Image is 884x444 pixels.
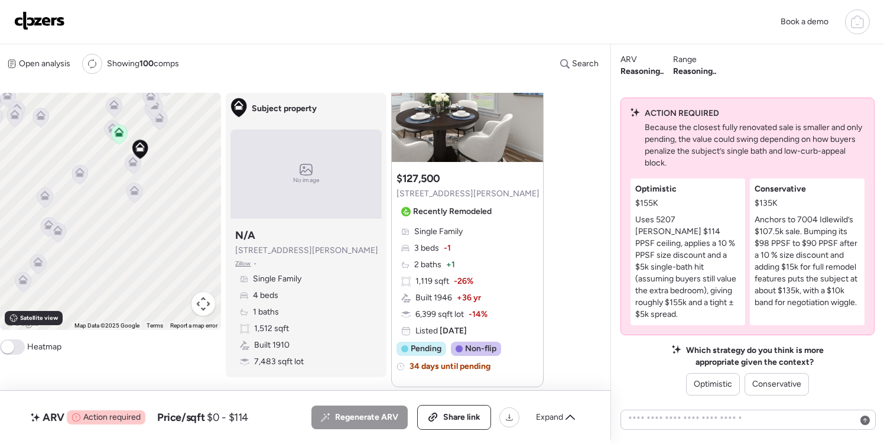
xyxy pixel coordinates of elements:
span: Showing comps [107,58,179,70]
span: Reasoning.. [673,66,716,77]
span: Regenerate ARV [335,411,398,423]
p: Because the closest fully renovated sale is smaller and only pending, the value could swing depen... [645,122,864,169]
span: Price/sqft [157,410,204,424]
span: + 1 [446,259,455,271]
span: Reasoning.. [620,66,664,77]
p: Uses 5207 [PERSON_NAME] $114 PPSF ceiling, applies a 10 % PPSF size discount and a $5k single-bat... [635,214,740,320]
span: Which strategy do you think is more appropriate given the context? [686,345,824,368]
span: [STREET_ADDRESS][PERSON_NAME] [396,188,539,200]
p: Anchors to 7004 Idlewild’s $107.5k sale. Bumping its $98 PPSF to $90 PPSF after a 10 % size disco... [755,214,860,309]
span: -14% [469,309,487,320]
span: Zillow [235,259,251,268]
span: Pending [411,343,441,355]
img: Logo [14,11,65,30]
a: Terms [147,322,163,329]
span: • [253,259,256,268]
a: Open this area in Google Maps (opens a new window) [3,315,42,330]
h3: N/A [235,228,255,242]
span: Conservative [752,378,801,390]
span: 7,483 sqft lot [254,356,304,368]
span: $135K [755,197,778,209]
span: Subject property [252,103,317,115]
span: 6,399 sqft lot [415,309,464,320]
button: Map camera controls [191,292,215,316]
span: 2 baths [414,259,441,271]
span: No image [293,176,319,185]
span: Recently Remodeled [413,206,492,218]
span: 1 baths [253,306,279,318]
span: [DATE] [438,326,467,336]
span: Listed [415,325,467,337]
span: 4 beds [253,290,278,302]
img: Google [3,315,42,330]
span: Share link [443,411,480,423]
span: ACTION REQUIRED [645,108,719,119]
span: Heatmap [27,341,61,353]
span: Built 1946 [415,292,452,304]
span: + 36 yr [457,292,481,304]
span: Search [572,58,599,70]
h3: $127,500 [396,171,440,186]
span: Non-flip [465,343,496,355]
span: 100 [139,59,154,69]
span: Map Data ©2025 Google [74,322,139,329]
span: Built 1910 [254,339,290,351]
span: Action required [83,411,141,423]
span: Satellite view [20,313,58,323]
span: [STREET_ADDRESS][PERSON_NAME] [235,245,378,257]
span: -26% [454,276,473,287]
span: 1,512 sqft [254,323,289,335]
span: $0 - $114 [207,410,248,424]
span: $155K [635,197,658,209]
span: Single Family [414,226,463,238]
span: Single Family [253,273,301,285]
span: Expand [536,411,563,423]
span: Range [673,54,697,66]
span: 34 days until pending [409,361,490,372]
span: Conservative [755,183,806,195]
span: Book a demo [781,17,828,27]
span: Optimistic [635,183,677,195]
a: Report a map error [170,322,217,329]
span: ARV [43,410,64,424]
span: Optimistic [694,378,732,390]
span: ARV [620,54,637,66]
span: -1 [444,242,451,254]
span: 1,119 sqft [415,276,449,287]
span: 3 beds [414,242,439,254]
span: Open analysis [19,58,70,70]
